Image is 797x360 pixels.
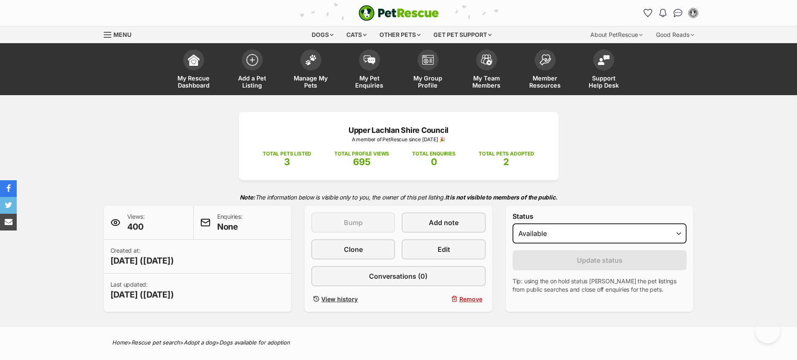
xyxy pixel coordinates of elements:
[344,218,363,228] span: Bump
[438,244,450,254] span: Edit
[402,212,485,233] a: Add note
[91,339,706,346] div: > > >
[687,6,700,20] button: My account
[127,212,145,233] p: Views:
[671,6,685,20] a: Conversations
[104,189,694,206] p: The information below is visible only to you, the owner of this pet listing.
[217,212,243,233] p: Enquiries:
[284,156,290,167] span: 3
[263,150,311,158] p: TOTAL PETS LISTED
[402,239,485,259] a: Edit
[292,75,330,89] span: Manage My Pets
[445,194,558,201] strong: It is not visible to members of the public.
[311,212,395,233] button: Bump
[574,45,633,95] a: Support Help Desk
[164,45,223,95] a: My Rescue Dashboard
[217,221,243,233] span: None
[240,194,255,201] strong: Note:
[459,295,482,303] span: Remove
[334,150,389,158] p: TOTAL PROFILE VIEWS
[246,54,258,66] img: add-pet-listing-icon-0afa8454b4691262ce3f59096e99ab1cd57d4a30225e0717b998d2c9b9846f56.svg
[251,124,546,136] p: Upper Lachlan Shire Council
[364,55,375,65] img: pet-enquiries-icon-7e3ad2cf08bfb03b45e93fb7055b45f3efa6380592205ae92323e6603595dc1f.svg
[369,271,428,281] span: Conversations (0)
[321,295,358,303] span: View history
[412,150,455,158] p: TOTAL ENQUIRIES
[539,54,551,65] img: member-resources-icon-8e73f808a243e03378d46382f2149f9095a855e16c252ad45f914b54edf8863c.svg
[188,54,200,66] img: dashboard-icon-eb2f2d2d3e046f16d808141f083e7271f6b2e854fb5c12c21221c1fb7104beca.svg
[282,45,340,95] a: Manage My Pets
[468,75,505,89] span: My Team Members
[306,26,339,43] div: Dogs
[641,6,700,20] ul: Account quick links
[513,277,687,294] p: Tip: using the on hold status [PERSON_NAME] the pet listings from public searches and close off e...
[184,339,215,346] a: Adopt a dog
[513,212,687,220] label: Status
[650,26,700,43] div: Good Reads
[689,9,697,17] img: Dylan Louden profile pic
[659,9,666,17] img: notifications-46538b983faf8c2785f20acdc204bb7945ddae34d4c08c2a6579f10ce5e182be.svg
[351,75,388,89] span: My Pet Enquiries
[127,221,145,233] span: 400
[577,255,623,265] span: Update status
[457,45,516,95] a: My Team Members
[112,339,128,346] a: Home
[223,45,282,95] a: Add a Pet Listing
[359,5,439,21] img: logo-e224e6f780fb5917bec1dbf3a21bbac754714ae5b6737aabdf751b685950b380.svg
[516,45,574,95] a: Member Resources
[674,9,682,17] img: chat-41dd97257d64d25036548639549fe6c8038ab92f7586957e7f3b1b290dea8141.svg
[340,45,399,95] a: My Pet Enquiries
[526,75,564,89] span: Member Resources
[585,75,623,89] span: Support Help Desk
[359,5,439,21] a: PetRescue
[409,75,447,89] span: My Group Profile
[481,54,492,65] img: team-members-icon-5396bd8760b3fe7c0b43da4ab00e1e3bb1a5d9ba89233759b79545d2d3fc5d0d.svg
[344,244,363,254] span: Clone
[311,239,395,259] a: Clone
[175,75,213,89] span: My Rescue Dashboard
[503,156,509,167] span: 2
[104,26,137,41] a: Menu
[641,6,655,20] a: Favourites
[656,6,670,20] button: Notifications
[110,280,174,300] p: Last updated:
[374,26,426,43] div: Other pets
[402,293,485,305] button: Remove
[311,293,395,305] a: View history
[219,339,290,346] a: Dogs available for adoption
[113,31,131,38] span: Menu
[110,289,174,300] span: [DATE] ([DATE])
[110,255,174,267] span: [DATE] ([DATE])
[311,266,486,286] a: Conversations (0)
[233,75,271,89] span: Add a Pet Listing
[431,156,437,167] span: 0
[399,45,457,95] a: My Group Profile
[584,26,648,43] div: About PetRescue
[513,250,687,270] button: Update status
[429,218,459,228] span: Add note
[131,339,180,346] a: Rescue pet search
[422,55,434,65] img: group-profile-icon-3fa3cf56718a62981997c0bc7e787c4b2cf8bcc04b72c1350f741eb67cf2f40e.svg
[755,318,780,343] iframe: Help Scout Beacon - Open
[251,136,546,143] p: A member of PetRescue since [DATE] 🎉
[110,246,174,267] p: Created at:
[479,150,534,158] p: TOTAL PETS ADOPTED
[353,156,371,167] span: 695
[341,26,372,43] div: Cats
[305,54,317,65] img: manage-my-pets-icon-02211641906a0b7f246fdf0571729dbe1e7629f14944591b6c1af311fb30b64b.svg
[428,26,497,43] div: Get pet support
[598,55,610,65] img: help-desk-icon-fdf02630f3aa405de69fd3d07c3f3aa587a6932b1a1747fa1d2bba05be0121f9.svg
